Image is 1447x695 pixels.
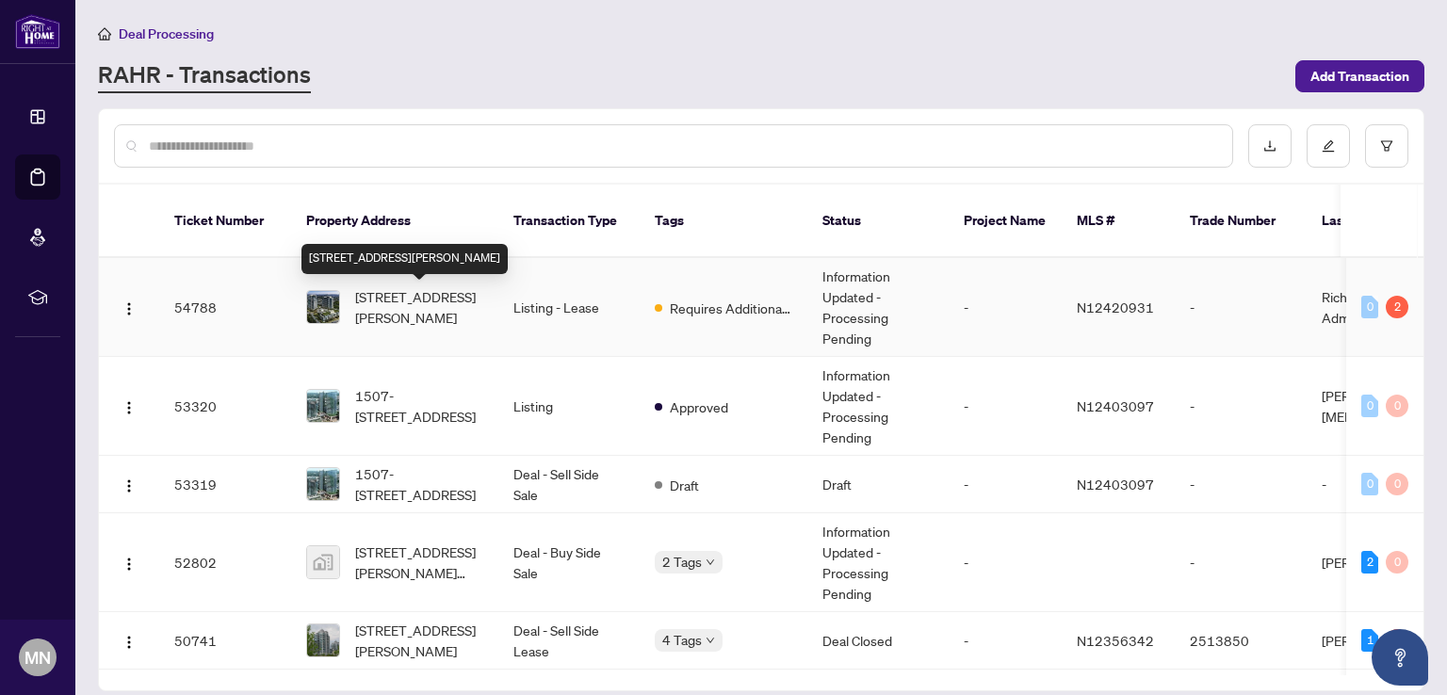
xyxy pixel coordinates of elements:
td: Deal Closed [807,612,949,670]
img: Logo [122,400,137,415]
span: N12356342 [1077,632,1154,649]
button: Logo [114,469,144,499]
span: Deal Processing [119,25,214,42]
td: - [1175,513,1307,612]
img: Logo [122,478,137,493]
th: Status [807,185,949,258]
td: - [949,357,1062,456]
a: RAHR - Transactions [98,59,311,93]
td: Deal - Sell Side Lease [498,612,640,670]
span: [STREET_ADDRESS][PERSON_NAME] [355,620,483,661]
span: Add Transaction [1310,61,1409,91]
button: Logo [114,547,144,577]
td: - [1175,456,1307,513]
td: Information Updated - Processing Pending [807,513,949,612]
td: 53319 [159,456,291,513]
td: Information Updated - Processing Pending [807,357,949,456]
div: 0 [1386,551,1408,574]
td: 52802 [159,513,291,612]
img: thumbnail-img [307,546,339,578]
img: Logo [122,635,137,650]
div: 0 [1361,296,1378,318]
span: Approved [670,396,728,417]
div: [STREET_ADDRESS][PERSON_NAME] [301,244,508,274]
img: logo [15,14,60,49]
td: Listing - Lease [498,258,640,357]
span: Draft [670,475,699,495]
span: down [706,636,715,645]
td: 54788 [159,258,291,357]
td: - [949,612,1062,670]
th: Transaction Type [498,185,640,258]
div: 0 [1361,395,1378,417]
td: Listing [498,357,640,456]
span: [STREET_ADDRESS][PERSON_NAME] [355,286,483,328]
td: Deal - Buy Side Sale [498,513,640,612]
th: Tags [640,185,807,258]
td: 50741 [159,612,291,670]
td: 53320 [159,357,291,456]
span: N12403097 [1077,397,1154,414]
th: Ticket Number [159,185,291,258]
img: thumbnail-img [307,624,339,656]
span: down [706,558,715,567]
button: edit [1307,124,1350,168]
div: 2 [1361,551,1378,574]
th: Trade Number [1175,185,1307,258]
span: download [1263,139,1276,153]
span: Requires Additional Docs [670,298,792,318]
div: 1 [1361,629,1378,652]
img: Logo [122,301,137,316]
span: 1507-[STREET_ADDRESS] [355,385,483,427]
td: - [949,513,1062,612]
button: Add Transaction [1295,60,1424,92]
button: Open asap [1372,629,1428,686]
button: Logo [114,391,144,421]
button: Logo [114,625,144,655]
th: Property Address [291,185,498,258]
span: 2 Tags [662,551,702,573]
span: 1507-[STREET_ADDRESS] [355,463,483,505]
th: MLS # [1062,185,1175,258]
td: - [949,258,1062,357]
img: thumbnail-img [307,468,339,500]
span: MN [24,644,51,671]
span: [STREET_ADDRESS][PERSON_NAME][PERSON_NAME] [355,541,483,583]
span: 4 Tags [662,629,702,651]
img: Logo [122,557,137,572]
td: - [1175,357,1307,456]
td: Information Updated - Processing Pending [807,258,949,357]
div: 2 [1386,296,1408,318]
button: download [1248,124,1292,168]
img: thumbnail-img [307,390,339,422]
span: N12420931 [1077,299,1154,315]
div: 0 [1386,395,1408,417]
td: - [949,456,1062,513]
span: home [98,27,111,40]
button: Logo [114,292,144,322]
th: Project Name [949,185,1062,258]
span: filter [1380,139,1393,153]
div: 0 [1386,473,1408,495]
td: 2513850 [1175,612,1307,670]
span: edit [1322,139,1335,153]
td: - [1175,258,1307,357]
td: Draft [807,456,949,513]
button: filter [1365,124,1408,168]
div: 0 [1361,473,1378,495]
span: N12403097 [1077,476,1154,493]
img: thumbnail-img [307,291,339,323]
td: Deal - Sell Side Sale [498,456,640,513]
